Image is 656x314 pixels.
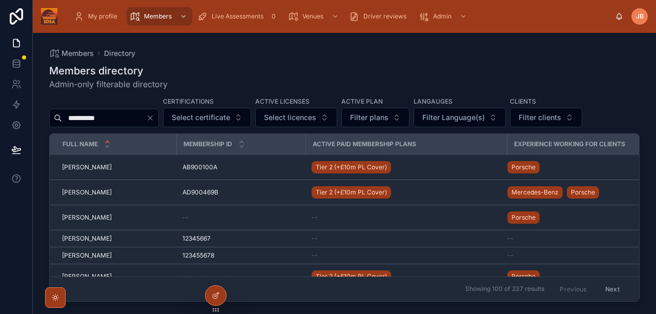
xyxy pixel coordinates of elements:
[312,159,501,175] a: Tier 2 (+£10m PL Cover)
[182,234,299,243] a: 12345667
[507,251,514,260] span: --
[312,234,501,243] a: --
[511,163,536,171] span: Porsche
[598,281,627,297] button: Next
[182,272,189,281] span: --
[182,163,217,171] span: AB900100A
[146,114,158,122] button: Clear
[507,270,540,283] a: Porsche
[341,108,409,127] button: Select Button
[312,161,391,173] a: Tier 2 (+£10m PL Cover)
[62,272,112,281] span: [PERSON_NAME]
[511,188,559,197] span: Mercedes-Benz
[507,161,540,173] a: Porsche
[49,64,168,78] h1: Members directory
[313,140,416,148] span: Active paid membership plans
[414,96,453,106] label: Langauges
[507,234,514,243] span: --
[507,184,626,201] a: Mercedes-BenzPorsche
[62,188,112,197] span: [PERSON_NAME]
[71,7,125,26] a: My profile
[62,213,112,222] span: [PERSON_NAME]
[172,112,230,123] span: Select certificate
[62,163,112,171] span: [PERSON_NAME]
[507,209,626,226] a: Porsche
[182,251,214,260] span: 123455678
[346,7,414,26] a: Driver reviews
[183,140,232,148] span: Membership ID
[88,12,117,21] span: My profile
[316,163,387,171] span: Tier 2 (+£10m PL Cover)
[255,96,310,106] label: Active licenses
[312,268,501,285] a: Tier 2 (+£10m PL Cover)
[62,251,112,260] span: [PERSON_NAME]
[302,12,323,21] span: Venues
[510,108,582,127] button: Select Button
[163,108,251,127] button: Select Button
[104,48,135,58] a: Directory
[255,108,337,127] button: Select Button
[62,163,170,171] a: [PERSON_NAME]
[182,213,299,222] a: --
[49,78,168,90] span: Admin-only filterable directory
[511,213,536,222] span: Porsche
[465,285,544,293] span: Showing 100 of 237 results
[182,188,218,197] span: AD900469B
[212,12,263,21] span: Live Assessments
[519,112,561,123] span: Filter clients
[41,8,57,25] img: App logo
[144,12,172,21] span: Members
[312,251,501,260] a: --
[62,188,170,197] a: [PERSON_NAME]
[182,188,299,197] a: AD900469B
[514,140,625,148] span: Experience working for clients
[62,251,170,260] a: [PERSON_NAME]
[316,188,387,197] span: Tier 2 (+£10m PL Cover)
[422,112,485,123] span: Filter Language(s)
[62,213,170,222] a: [PERSON_NAME]
[511,272,536,281] span: Porsche
[312,234,318,243] span: --
[49,48,94,58] a: Members
[61,48,94,58] span: Members
[636,12,644,21] span: JB
[507,268,626,285] a: Porsche
[350,112,388,123] span: Filter plans
[264,112,316,123] span: Select licences
[363,12,406,21] span: Driver reviews
[567,186,599,199] a: Porsche
[510,96,536,106] label: Clients
[194,7,283,26] a: Live Assessments0
[341,96,383,106] label: Active plan
[163,96,214,106] label: Certifications
[62,234,170,243] a: [PERSON_NAME]
[63,140,98,148] span: Full name
[416,7,472,26] a: Admin
[66,5,615,28] div: scrollable content
[312,213,318,222] span: --
[316,272,387,281] span: Tier 2 (+£10m PL Cover)
[182,234,211,243] span: 12345667
[507,234,626,243] a: --
[507,211,540,224] a: Porsche
[312,270,391,283] a: Tier 2 (+£10m PL Cover)
[433,12,452,21] span: Admin
[182,163,299,171] a: AB900100A
[182,213,189,222] span: --
[507,159,626,175] a: Porsche
[285,7,344,26] a: Venues
[182,251,299,260] a: 123455678
[507,186,563,199] a: Mercedes-Benz
[312,251,318,260] span: --
[507,251,626,260] a: --
[312,184,501,201] a: Tier 2 (+£10m PL Cover)
[312,213,501,222] a: --
[62,234,112,243] span: [PERSON_NAME]
[127,7,192,26] a: Members
[62,272,170,281] a: [PERSON_NAME]
[414,108,506,127] button: Select Button
[312,186,391,199] a: Tier 2 (+£10m PL Cover)
[182,272,299,281] a: --
[571,188,595,197] span: Porsche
